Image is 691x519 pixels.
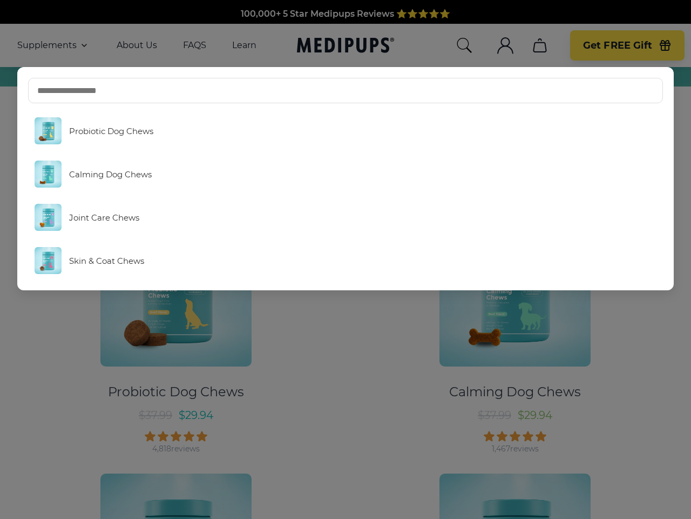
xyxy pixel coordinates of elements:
span: Calming Dog Chews [69,169,152,179]
img: Skin & Coat Chews [35,247,62,274]
a: Probiotic Dog Chews [28,112,663,150]
span: Probiotic Dog Chews [69,126,153,136]
span: Joint Care Chews [69,212,139,223]
a: Calming Dog Chews [28,155,663,193]
img: Calming Dog Chews [35,161,62,188]
img: Joint Care Chews [35,204,62,231]
a: Skin & Coat Chews [28,242,663,280]
a: Joint Care Chews [28,198,663,236]
span: Skin & Coat Chews [69,256,144,266]
img: Probiotic Dog Chews [35,117,62,144]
